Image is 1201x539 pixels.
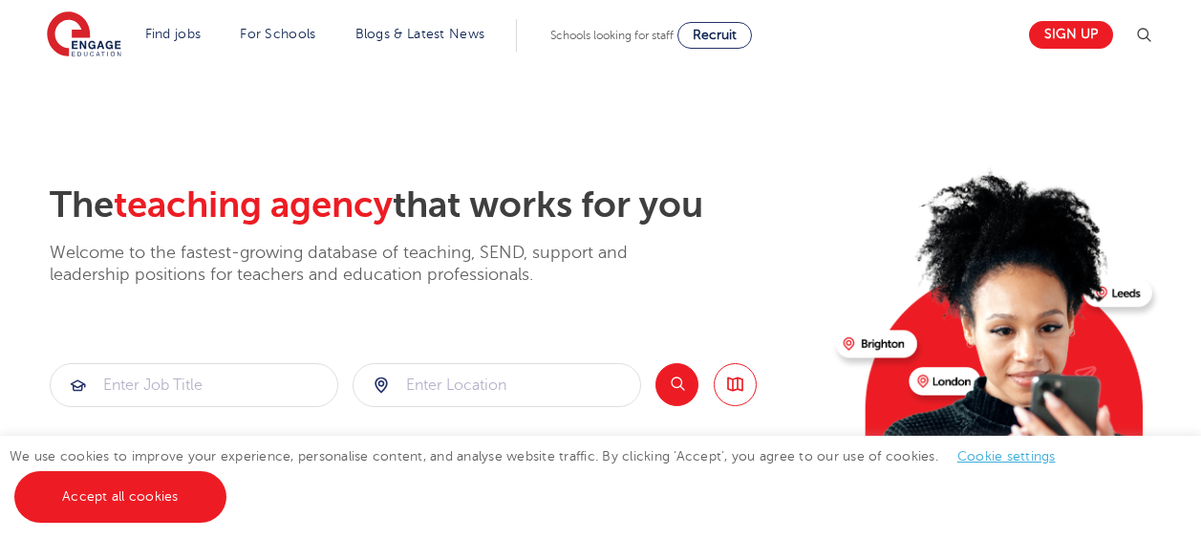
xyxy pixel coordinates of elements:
[50,363,338,407] div: Submit
[114,184,393,226] span: teaching agency
[655,363,698,406] button: Search
[240,27,315,41] a: For Schools
[957,449,1056,464] a: Cookie settings
[693,28,737,42] span: Recruit
[354,364,640,406] input: Submit
[677,22,752,49] a: Recruit
[355,27,485,41] a: Blogs & Latest News
[50,242,680,287] p: Welcome to the fastest-growing database of teaching, SEND, support and leadership positions for t...
[47,11,121,59] img: Engage Education
[353,363,641,407] div: Submit
[14,471,226,523] a: Accept all cookies
[550,29,674,42] span: Schools looking for staff
[51,364,337,406] input: Submit
[145,27,202,41] a: Find jobs
[1029,21,1113,49] a: Sign up
[10,449,1075,504] span: We use cookies to improve your experience, personalise content, and analyse website traffic. By c...
[50,183,821,227] h2: The that works for you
